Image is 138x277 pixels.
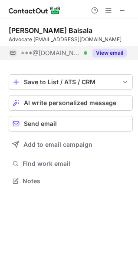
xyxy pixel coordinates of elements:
[24,120,57,127] span: Send email
[9,26,92,35] div: [PERSON_NAME] Baisala
[23,141,92,148] span: Add to email campaign
[24,79,118,86] div: Save to List / ATS / CRM
[9,175,133,187] button: Notes
[9,116,133,132] button: Send email
[9,137,133,152] button: Add to email campaign
[21,49,81,57] span: ***@[DOMAIN_NAME]
[23,177,129,185] span: Notes
[9,36,133,43] div: Advocate [EMAIL_ADDRESS][DOMAIN_NAME]
[9,5,61,16] img: ContactOut v5.3.10
[24,99,116,106] span: AI write personalized message
[9,95,133,111] button: AI write personalized message
[9,74,133,90] button: save-profile-one-click
[9,158,133,170] button: Find work email
[92,49,127,57] button: Reveal Button
[23,160,129,168] span: Find work email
